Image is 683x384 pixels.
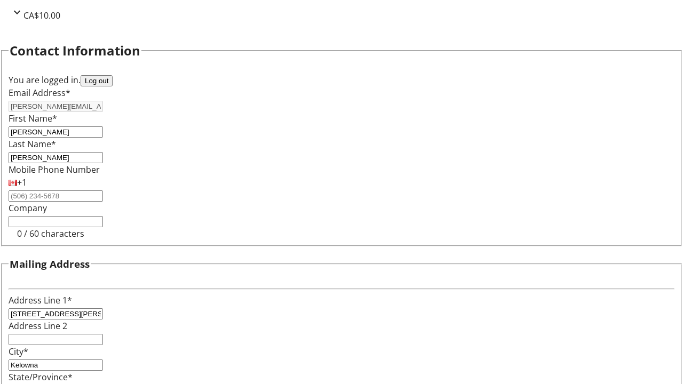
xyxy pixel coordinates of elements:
[9,190,103,202] input: (506) 234-5678
[9,113,57,124] label: First Name*
[9,294,72,306] label: Address Line 1*
[9,138,56,150] label: Last Name*
[9,359,103,371] input: City
[10,257,90,271] h3: Mailing Address
[81,75,113,86] button: Log out
[9,371,73,383] label: State/Province*
[23,10,60,21] span: CA$10.00
[9,320,67,332] label: Address Line 2
[10,41,140,60] h2: Contact Information
[9,346,28,357] label: City*
[9,74,674,86] div: You are logged in.
[9,164,100,175] label: Mobile Phone Number
[9,87,70,99] label: Email Address*
[17,228,84,239] tr-character-limit: 0 / 60 characters
[9,308,103,319] input: Address
[9,202,47,214] label: Company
